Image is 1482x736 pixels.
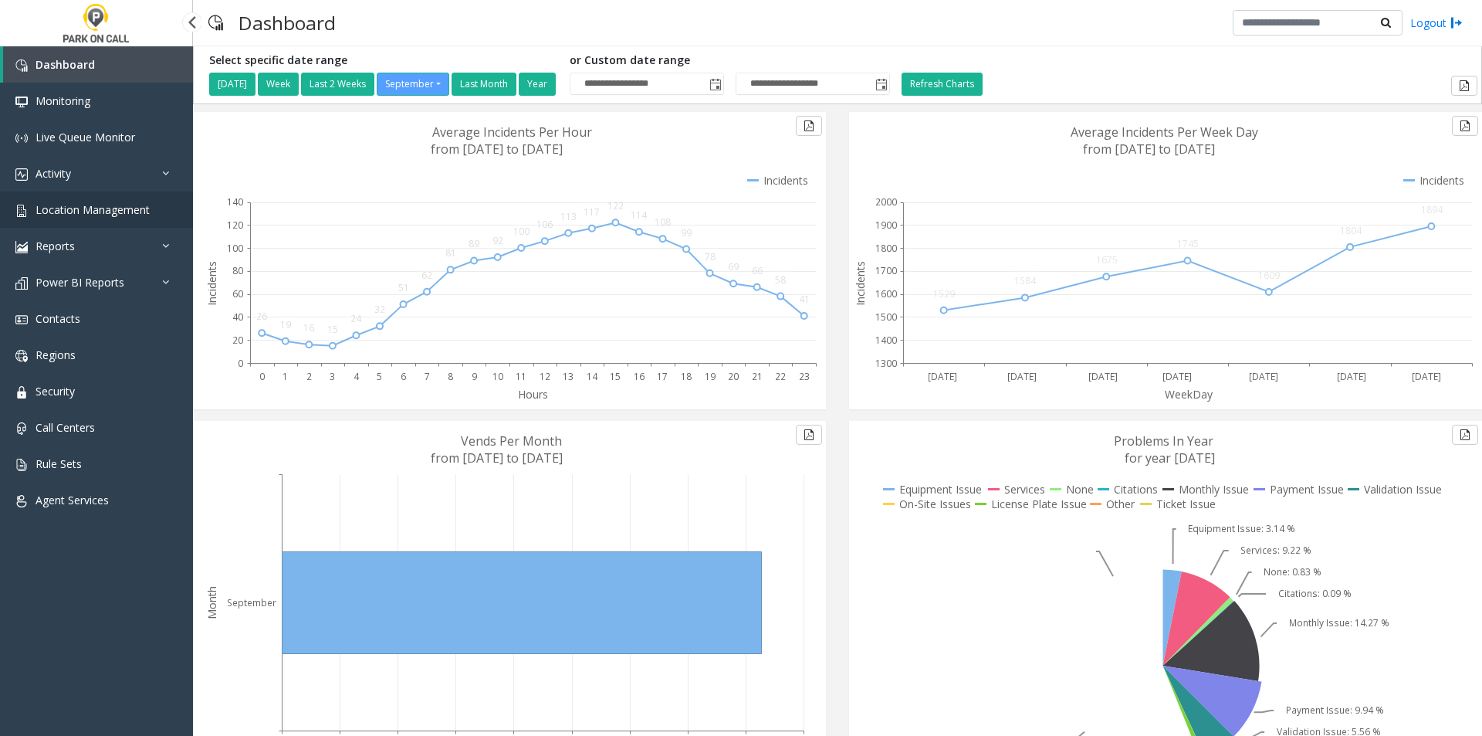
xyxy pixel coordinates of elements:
img: 'icon' [15,241,28,253]
text: 20 [728,370,739,383]
span: Location Management [36,202,150,217]
text: 1400 [875,334,897,347]
text: 1609 [1258,269,1280,282]
text: for year [DATE] [1125,449,1215,466]
text: 1745 [1177,237,1199,250]
img: pageIcon [208,4,223,42]
text: 1500 [875,310,897,324]
button: Export to pdf [796,116,822,136]
text: September [227,596,276,609]
text: 10 [492,370,503,383]
text: 69 [728,260,739,273]
text: 1900 [875,219,897,232]
span: Toggle popup [872,73,889,95]
text: 32 [374,303,385,316]
text: 80 [232,264,243,277]
text: 1804 [1340,224,1362,237]
button: Export to pdf [1451,76,1477,96]
button: Year [519,73,556,96]
text: 15 [327,323,338,336]
text: [DATE] [1249,370,1278,383]
text: 108 [655,215,671,229]
span: Rule Sets [36,456,82,471]
text: 100 [227,242,243,255]
text: 114 [631,209,648,222]
button: [DATE] [209,73,255,96]
text: 16 [303,321,314,334]
text: 1800 [875,242,897,255]
h5: or Custom date range [570,54,890,67]
text: Vends Per Month [461,432,562,449]
span: Activity [36,166,71,181]
button: Export to pdf [796,425,822,445]
text: 81 [445,246,456,259]
text: 41 [799,293,810,306]
text: Incidents [853,261,868,306]
text: Incidents [205,261,219,306]
text: 1675 [1096,253,1118,266]
text: 22 [775,370,786,383]
text: 1529 [933,287,955,300]
text: [DATE] [1088,370,1118,383]
text: 1894 [1421,203,1443,216]
text: 58 [775,273,786,287]
span: Contacts [36,311,80,326]
text: 11 [516,370,526,383]
text: 18 [681,370,692,383]
text: Problems In Year [1114,432,1213,449]
text: 66 [752,264,763,277]
text: WeekDay [1165,387,1213,402]
text: [DATE] [1007,370,1037,383]
text: 14 [587,370,598,383]
text: Average Incidents Per Hour [432,124,592,141]
text: Citations: 0.09 % [1278,587,1352,600]
text: 12 [540,370,550,383]
text: 122 [607,199,624,212]
img: 'icon' [15,495,28,507]
img: 'icon' [15,96,28,108]
text: 16 [634,370,645,383]
text: 4 [354,370,360,383]
text: 40 [232,310,243,324]
text: [DATE] [928,370,957,383]
text: [DATE] [1412,370,1441,383]
img: 'icon' [15,59,28,72]
text: 1700 [875,264,897,277]
span: Dashboard [36,57,95,72]
a: Dashboard [3,46,193,83]
text: 120 [227,219,243,232]
text: 9 [472,370,477,383]
text: 0 [259,370,265,383]
text: 5 [377,370,382,383]
img: 'icon' [15,350,28,362]
text: 17 [657,370,668,383]
button: Week [258,73,299,96]
text: None: 0.83 % [1264,565,1321,578]
span: Reports [36,239,75,253]
text: 99 [681,226,692,239]
text: Payment Issue: 9.94 % [1286,704,1384,717]
img: 'icon' [15,459,28,471]
button: Export to pdf [1452,425,1478,445]
button: Export to pdf [1452,116,1478,136]
text: 2000 [875,195,897,209]
h5: Select specific date range [209,54,558,67]
text: 3 [330,370,335,383]
text: 23 [799,370,810,383]
span: Call Centers [36,420,95,435]
text: 8 [448,370,453,383]
text: from [DATE] to [DATE] [431,449,563,466]
text: 100 [513,225,530,238]
text: 140 [227,195,243,209]
text: 1600 [875,287,897,300]
text: from [DATE] to [DATE] [1083,141,1215,158]
text: Hours [518,387,548,402]
text: 89 [469,237,479,250]
text: 0 [238,357,243,370]
span: Power BI Reports [36,275,124,290]
text: Equipment Issue: 3.14 % [1188,522,1295,535]
text: [DATE] [1162,370,1192,383]
button: Last 2 Weeks [301,73,374,96]
span: Live Queue Monitor [36,130,135,144]
button: Last Month [452,73,516,96]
